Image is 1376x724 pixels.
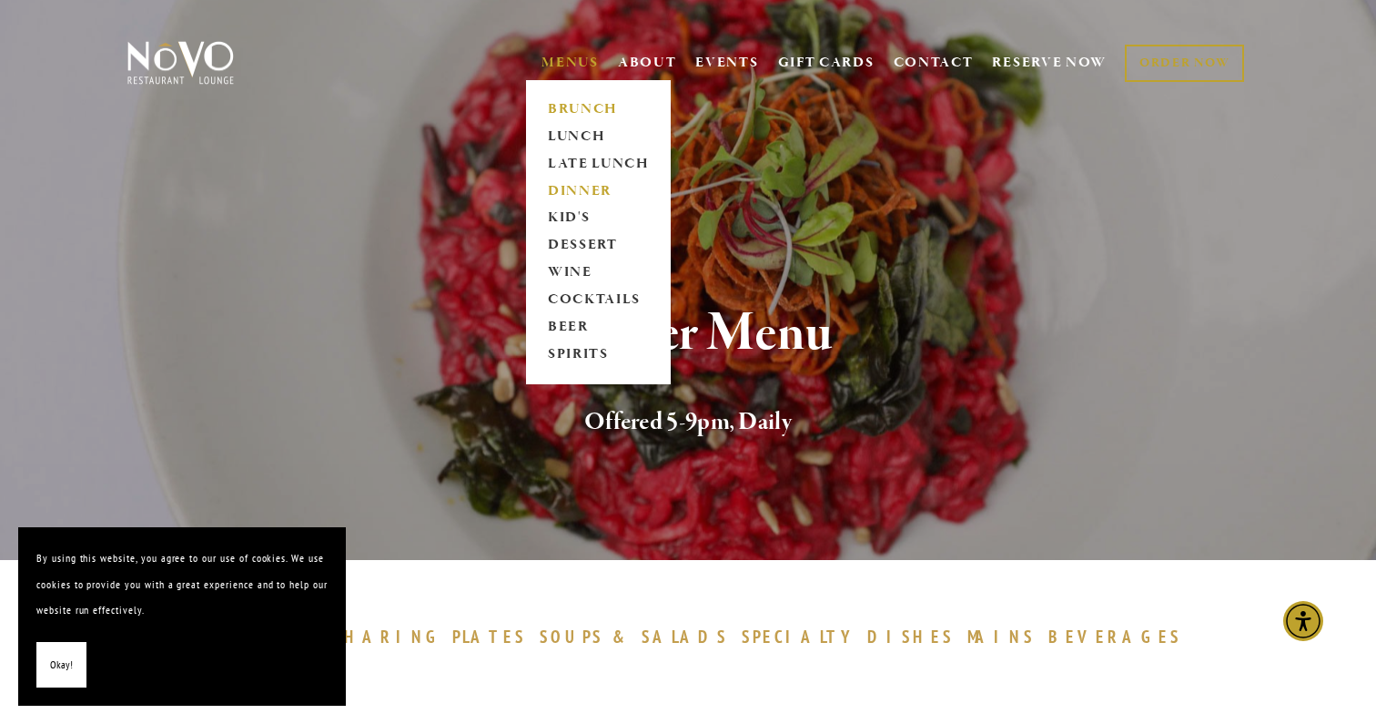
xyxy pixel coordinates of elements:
span: BEVERAGES [1048,626,1181,648]
img: Novo Restaurant &amp; Lounge [124,40,238,86]
section: Cookie banner [18,527,346,706]
span: SOUPS [540,626,603,648]
a: BEVERAGES [1048,626,1190,648]
a: CONTACT [894,46,974,80]
a: EVENTS [695,54,758,72]
span: MAINS [967,626,1036,648]
a: BRUNCH [541,96,655,123]
a: ABOUT [618,54,677,72]
a: ORDER NOW [1125,45,1244,82]
a: SPECIALTYDISHES [742,626,962,648]
span: SHARING [333,626,444,648]
span: SPECIALTY [742,626,858,648]
a: DINNER [541,178,655,205]
a: COCKTAILS [541,287,655,314]
a: MAINS [967,626,1045,648]
a: SPIRITS [541,342,655,369]
a: KID'S [541,205,655,232]
a: SHARINGPLATES [333,626,535,648]
a: GIFT CARDS [778,46,875,80]
span: DISHES [867,626,954,648]
button: Okay! [36,642,86,688]
a: MENUS [541,54,599,72]
a: LATE LUNCH [541,150,655,178]
a: LUNCH [541,123,655,150]
h1: Dinner Menu [157,304,1219,363]
a: SOUPS&SALADS [540,626,737,648]
span: Okay! [50,652,73,678]
span: SALADS [642,626,729,648]
a: RESERVE NOW [992,46,1107,80]
a: WINE [541,260,655,287]
h2: Offered 5-9pm, Daily [157,403,1219,442]
a: BEER [541,314,655,342]
div: Accessibility Menu [1283,601,1323,641]
p: By using this website, you agree to our use of cookies. We use cookies to provide you with a grea... [36,546,328,624]
a: DESSERT [541,232,655,260]
span: & [612,626,632,648]
span: PLATES [452,626,526,648]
